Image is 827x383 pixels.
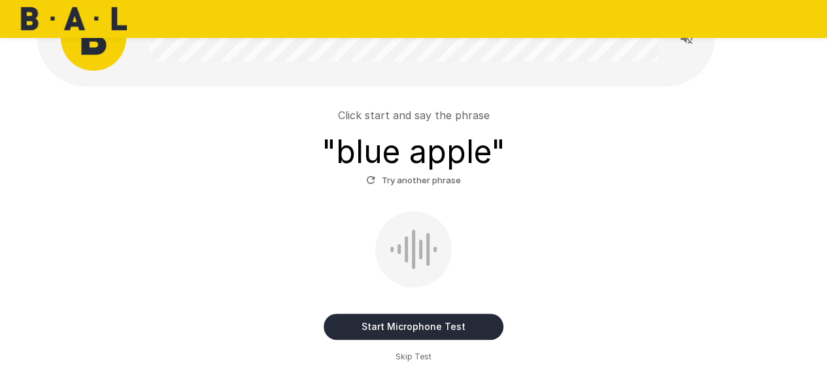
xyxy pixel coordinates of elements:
[61,5,126,71] img: bal_avatar.png
[338,107,490,123] p: Click start and say the phrase
[673,25,700,51] button: Read questions aloud
[324,314,503,340] button: Start Microphone Test
[322,134,505,170] h3: " blue apple "
[363,170,464,191] button: Try another phrase
[396,350,431,363] span: Skip Test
